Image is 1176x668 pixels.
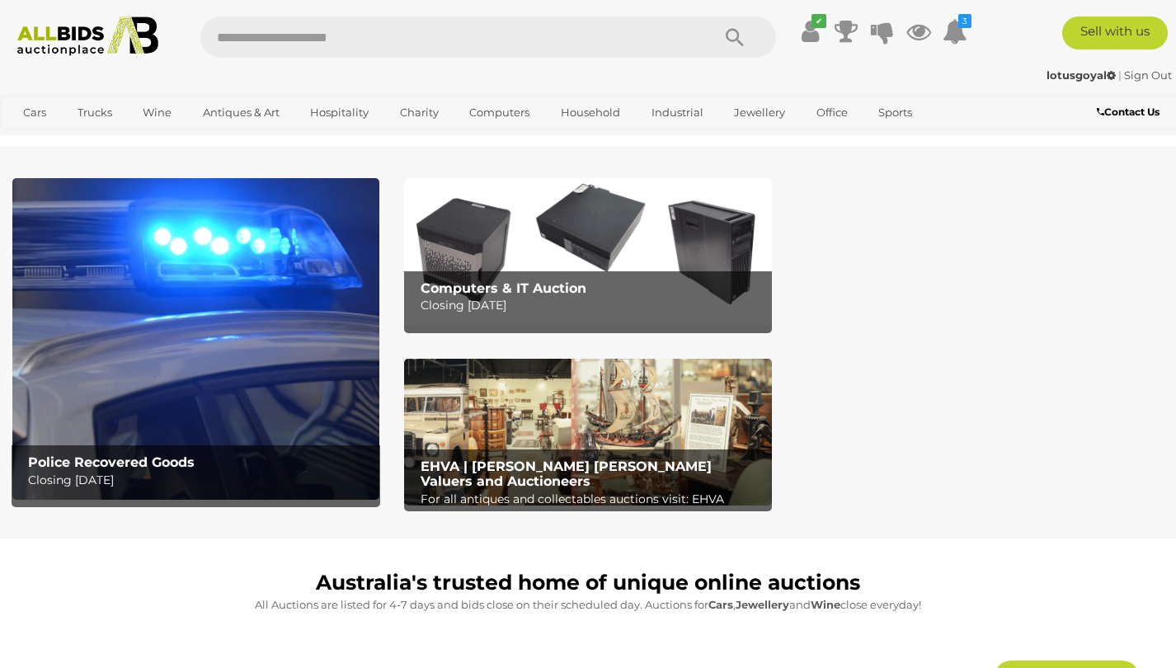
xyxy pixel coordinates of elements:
a: Office [806,99,858,126]
p: Closing [DATE] [421,295,764,316]
a: [GEOGRAPHIC_DATA] [12,126,151,153]
b: Computers & IT Auction [421,280,586,296]
p: Closing [DATE] [28,470,372,491]
p: All Auctions are listed for 4-7 days and bids close on their scheduled day. Auctions for , and cl... [21,595,1155,614]
a: Charity [389,99,449,126]
a: Contact Us [1097,103,1164,121]
span: | [1118,68,1122,82]
b: EHVA | [PERSON_NAME] [PERSON_NAME] Valuers and Auctioneers [421,459,712,489]
a: Sports [868,99,923,126]
img: EHVA | Evans Hastings Valuers and Auctioneers [404,359,771,506]
strong: lotusgoyal [1047,68,1116,82]
a: Hospitality [299,99,379,126]
a: Sign Out [1124,68,1172,82]
a: ✔ [797,16,822,46]
a: Jewellery [723,99,796,126]
i: ✔ [811,14,826,28]
button: Search [694,16,776,58]
a: Cars [12,99,57,126]
b: Contact Us [1097,106,1160,118]
b: Police Recovered Goods [28,454,195,470]
img: Police Recovered Goods [12,178,379,500]
a: Police Recovered Goods Police Recovered Goods Closing [DATE] [12,178,379,500]
a: Trucks [67,99,123,126]
img: Allbids.com.au [9,16,167,56]
a: Computers & IT Auction Computers & IT Auction Closing [DATE] [404,178,771,325]
p: For all antiques and collectables auctions visit: EHVA [421,489,764,510]
a: Wine [132,99,182,126]
i: 3 [958,14,971,28]
a: Industrial [641,99,714,126]
strong: Cars [708,598,733,611]
a: EHVA | Evans Hastings Valuers and Auctioneers EHVA | [PERSON_NAME] [PERSON_NAME] Valuers and Auct... [404,359,771,506]
h1: Australia's trusted home of unique online auctions [21,572,1155,595]
a: Sell with us [1062,16,1168,49]
strong: Jewellery [736,598,789,611]
a: Computers [459,99,540,126]
strong: Wine [811,598,840,611]
a: lotusgoyal [1047,68,1118,82]
a: Household [550,99,631,126]
a: Antiques & Art [192,99,290,126]
img: Computers & IT Auction [404,178,771,325]
a: 3 [943,16,967,46]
